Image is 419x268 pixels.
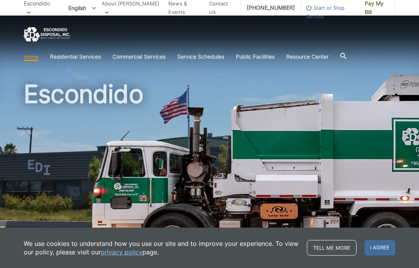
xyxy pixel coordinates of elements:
h1: Escondido [24,82,395,252]
span: I agree [364,240,395,256]
a: Commercial Services [113,52,166,61]
a: Service Schedules [177,52,224,61]
a: Tell me more [307,240,357,256]
a: Home [24,52,38,61]
a: privacy policy [101,248,142,256]
a: Residential Services [50,52,101,61]
a: EDCD logo. Return to the homepage. [24,27,70,42]
p: We use cookies to understand how you use our site and to improve your experience. To view our pol... [24,239,299,256]
span: English [62,2,102,14]
a: Resource Center [286,52,329,61]
a: Public Facilities [236,52,275,61]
